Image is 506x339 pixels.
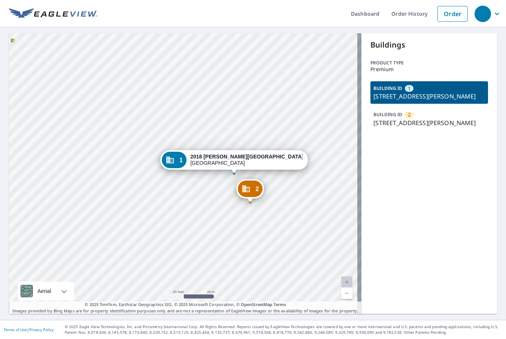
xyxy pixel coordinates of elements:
[408,111,410,118] span: 2
[408,85,410,92] span: 1
[190,154,303,160] strong: 2018 [PERSON_NAME][GEOGRAPHIC_DATA]
[9,302,361,314] p: Images provided by Bing Maps are for property identification purposes only and are not a represen...
[241,302,272,307] a: OpenStreetMap
[85,302,286,308] span: © 2025 TomTom, Earthstar Geographics SIO, © 2025 Microsoft Corporation, ©
[341,276,352,288] a: Current Level 20, Zoom In Disabled
[29,327,54,332] a: Privacy Policy
[236,179,264,202] div: Dropped pin, building 2, Commercial property, 2020 Covington Ave Simi Valley, CA 93065
[9,8,97,19] img: EV Logo
[35,282,54,300] div: Aerial
[4,327,54,332] p: |
[341,288,352,299] a: Current Level 20, Zoom Out
[370,60,488,66] p: Product type
[18,282,74,300] div: Aerial
[4,327,27,332] a: Terms of Use
[373,92,485,101] p: [STREET_ADDRESS][PERSON_NAME]
[373,111,402,118] p: BUILDING ID
[255,186,259,192] span: 2
[373,85,402,91] p: BUILDING ID
[370,66,488,72] p: Premium
[437,6,468,22] a: Order
[273,302,286,307] a: Terms
[190,154,303,166] div: [GEOGRAPHIC_DATA]
[179,157,183,163] span: 1
[160,150,308,173] div: Dropped pin, building 1, Commercial property, 2018 Covington Ave Simi Valley, CA 93065
[370,39,488,51] p: Buildings
[373,118,485,127] p: [STREET_ADDRESS][PERSON_NAME]
[65,324,502,335] p: © 2025 Eagle View Technologies, Inc. and Pictometry International Corp. All Rights Reserved. Repo...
